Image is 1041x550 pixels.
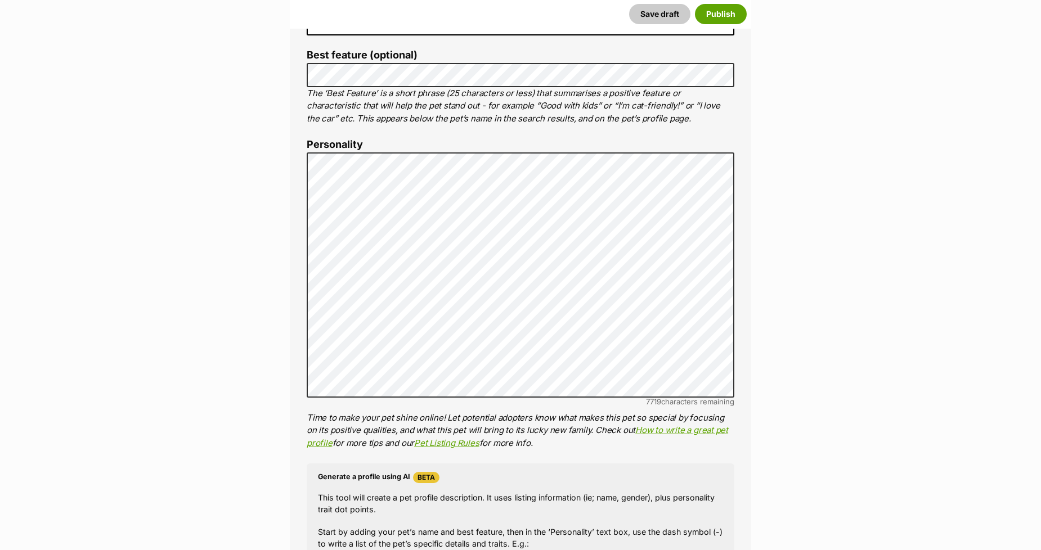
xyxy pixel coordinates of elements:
[414,438,479,448] a: Pet Listing Rules
[307,87,734,125] p: The ‘Best Feature’ is a short phrase (25 characters or less) that summarises a positive feature o...
[307,49,734,61] label: Best feature (optional)
[307,412,734,450] p: Time to make your pet shine online! Let potential adopters know what makes this pet so special by...
[318,492,723,516] p: This tool will create a pet profile description. It uses listing information (ie; name, gender), ...
[307,139,734,151] label: Personality
[307,398,734,406] div: characters remaining
[307,425,728,448] a: How to write a great pet profile
[318,526,723,550] p: Start by adding your pet’s name and best feature, then in the ‘Personality’ text box, use the das...
[629,4,690,24] button: Save draft
[318,472,723,483] h4: Generate a profile using AI
[413,472,439,483] span: Beta
[695,4,747,24] button: Publish
[646,397,661,406] span: 7719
